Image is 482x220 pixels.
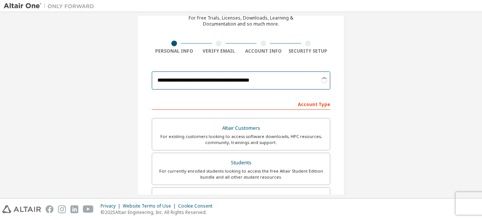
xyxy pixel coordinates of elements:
[157,192,325,203] div: Faculty
[197,48,241,54] div: Verify Email
[123,203,178,209] div: Website Terms of Use
[157,168,325,180] div: For currently enrolled students looking to access the free Altair Student Edition bundle and all ...
[70,205,78,213] img: linkedin.svg
[58,205,66,213] img: instagram.svg
[241,48,286,54] div: Account Info
[178,203,217,209] div: Cookie Consent
[101,203,123,209] div: Privacy
[83,205,94,213] img: youtube.svg
[46,205,53,213] img: facebook.svg
[101,209,217,215] p: © 2025 Altair Engineering, Inc. All Rights Reserved.
[4,2,98,10] img: Altair One
[157,158,325,168] div: Students
[152,48,197,54] div: Personal Info
[157,134,325,146] div: For existing customers looking to access software downloads, HPC resources, community, trainings ...
[2,205,41,213] img: altair_logo.svg
[152,98,330,110] div: Account Type
[157,123,325,134] div: Altair Customers
[189,15,293,27] div: For Free Trials, Licenses, Downloads, Learning & Documentation and so much more.
[286,48,331,54] div: Security Setup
